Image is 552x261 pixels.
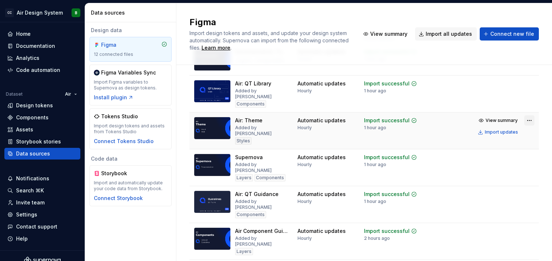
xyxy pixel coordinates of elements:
[298,199,312,204] div: Hourly
[298,191,346,198] div: Automatic updates
[94,180,167,192] div: Import and automatically update your code data from Storybook.
[16,138,61,145] div: Storybook stories
[235,211,266,218] div: Components
[94,138,154,145] button: Connect Tokens Studio
[4,173,80,184] button: Notifications
[16,175,49,182] div: Notifications
[235,191,279,198] div: Air: QT Guidance
[89,65,172,105] a: Figma Variables SyncImport Figma variables to Supernova as design tokens.Install plugin
[89,165,172,206] a: StorybookImport and automatically update your code data from Storybook.Connect Storybook
[16,102,53,109] div: Design tokens
[4,52,80,64] a: Analytics
[17,9,63,16] div: Air Design System
[75,10,77,16] div: B
[101,69,156,76] div: Figma Variables Sync
[101,41,136,49] div: Figma
[235,137,252,145] div: Styles
[360,27,412,41] button: View summary
[370,30,407,38] span: View summary
[62,89,80,99] button: Air
[4,64,80,76] a: Code automation
[235,235,289,247] div: Added by [PERSON_NAME]
[298,80,346,87] div: Automatic updates
[364,154,410,161] div: Import successful
[235,174,253,181] div: Layers
[91,9,173,16] div: Data sources
[426,30,472,38] span: Import all updates
[364,125,386,131] div: 1 hour ago
[235,154,263,161] div: Supernova
[235,199,289,210] div: Added by [PERSON_NAME]
[298,117,346,124] div: Automatic updates
[4,136,80,147] a: Storybook stories
[16,235,28,242] div: Help
[298,125,312,131] div: Hourly
[5,8,14,17] div: CC
[298,88,312,94] div: Hourly
[4,233,80,245] button: Help
[89,27,172,34] div: Design data
[4,124,80,135] a: Assets
[202,44,230,51] a: Learn more
[16,30,31,38] div: Home
[89,108,172,149] a: Tokens StudioImport design tokens and assets from Tokens StudioConnect Tokens Studio
[364,117,410,124] div: Import successful
[476,127,521,137] button: Import updates
[16,54,39,62] div: Analytics
[364,227,410,235] div: Import successful
[16,66,60,74] div: Code automation
[16,211,37,218] div: Settings
[16,199,45,206] div: Invite team
[235,248,253,255] div: Layers
[235,125,289,137] div: Added by [PERSON_NAME]
[4,28,80,40] a: Home
[415,27,477,41] button: Import all updates
[364,88,386,94] div: 1 hour ago
[480,27,539,41] button: Connect new file
[94,79,167,91] div: Import Figma variables to Supernova as design tokens.
[476,115,521,126] button: View summary
[364,235,390,241] div: 2 hours ago
[235,162,289,173] div: Added by [PERSON_NAME]
[486,118,518,123] span: View summary
[485,129,518,135] div: Import updates
[16,187,44,194] div: Search ⌘K
[4,209,80,220] a: Settings
[94,51,167,57] div: 12 connected files
[364,162,386,168] div: 1 hour ago
[364,191,410,198] div: Import successful
[298,227,346,235] div: Automatic updates
[235,88,289,100] div: Added by [PERSON_NAME]
[16,114,49,121] div: Components
[364,80,410,87] div: Import successful
[89,37,172,62] a: Figma12 connected files
[189,30,350,51] span: Import design tokens and assets, and update your design system automatically. Supernova can impor...
[94,195,143,202] button: Connect Storybook
[1,5,83,20] button: CCAir Design SystemB
[200,45,231,51] span: .
[4,148,80,160] a: Data sources
[89,155,172,162] div: Code data
[101,170,136,177] div: Storybook
[235,117,262,124] div: Air: Theme
[490,30,534,38] span: Connect new file
[235,100,266,108] div: Components
[364,199,386,204] div: 1 hour ago
[16,223,57,230] div: Contact support
[4,185,80,196] button: Search ⌘K
[4,112,80,123] a: Components
[298,154,346,161] div: Automatic updates
[94,94,134,101] button: Install plugin
[4,197,80,208] a: Invite team
[4,100,80,111] a: Design tokens
[94,123,167,135] div: Import design tokens and assets from Tokens Studio
[235,227,289,235] div: Air Component Guidelines
[298,235,312,241] div: Hourly
[65,91,71,97] span: Air
[16,126,33,133] div: Assets
[254,174,285,181] div: Components
[4,40,80,52] a: Documentation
